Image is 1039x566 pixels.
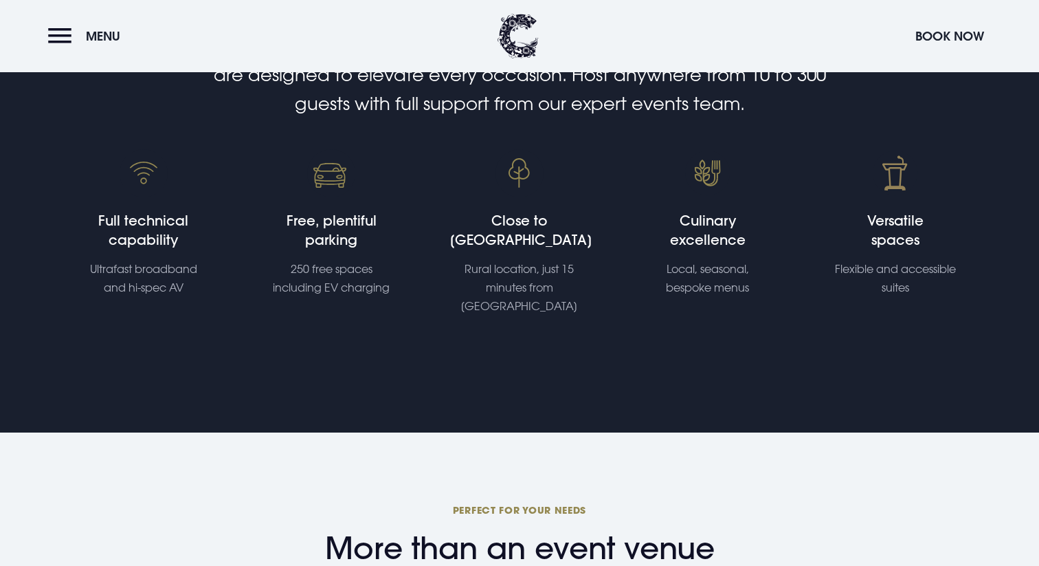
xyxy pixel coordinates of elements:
h4: Full technical capability [74,211,213,250]
button: Book Now [908,21,991,51]
h2: More than an event venue [203,503,836,566]
h4: Culinary excellence [638,211,777,250]
h4: Close to [GEOGRAPHIC_DATA] [449,211,589,250]
img: Food Icon [684,149,732,197]
p: Flexible and accessible suites [834,260,957,297]
h4: Free, plentiful parking [262,211,401,250]
span: Menu [86,28,120,44]
span: From corporate meetings to social celebrations, our versatile event spaces are designed to elevat... [197,35,842,114]
img: Event venue Bangor, Northern Ireland [495,149,544,197]
p: Rural location, just 15 minutes from [GEOGRAPHIC_DATA] [458,260,581,316]
h4: Versatile spaces [826,211,965,250]
img: free parking event venue Bangor, Northern Ireland [307,149,355,197]
img: Clandeboye Lodge [498,14,539,58]
img: Lecturn Icon [871,149,919,197]
span: Perfect for your needs [203,503,836,516]
p: 250 free spaces including EV charging [269,260,393,297]
img: Fast wifi for Corporate Events Bangor, Northern Ireland [120,149,168,197]
button: Menu [48,21,127,51]
p: Local, seasonal, bespoke menus [646,260,770,297]
p: Ultrafast broadband and hi-spec AV [82,260,205,297]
